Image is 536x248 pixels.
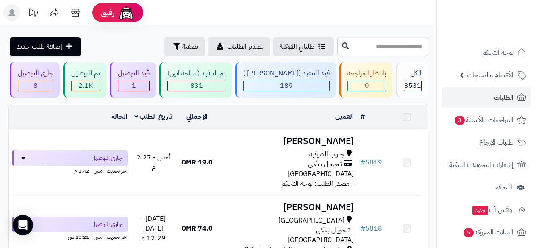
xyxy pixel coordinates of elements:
[442,155,531,175] a: إشعارات التحويلات البنكية
[108,62,158,98] a: قيد التوصيل 1
[361,223,382,234] a: #5818
[61,62,108,98] a: تم التوصيل 2.1K
[227,42,264,52] span: تصدير الطلبات
[442,132,531,153] a: طلبات الإرجاع
[361,157,382,167] a: #5819
[454,114,514,126] span: المراجعات والأسئلة
[365,81,369,91] span: 0
[8,62,61,98] a: جاري التوصيل 8
[10,37,81,56] a: إضافة طلب جديد
[168,81,225,91] div: 831
[118,69,150,78] div: قيد التوصيل
[186,111,208,122] a: الإجمالي
[78,81,93,91] span: 2.1K
[361,111,365,122] a: #
[338,62,394,98] a: بانتظار المراجعة 0
[18,69,53,78] div: جاري التوصيل
[22,4,44,23] a: تحديثات المنصة
[71,69,100,78] div: تم التوصيل
[221,137,354,146] h3: [PERSON_NAME]
[12,166,128,175] div: اخر تحديث: أمس - 3:42 م
[167,69,225,78] div: تم التنفيذ ( ساحة اتين)
[118,4,135,21] img: ai-face.png
[111,111,128,122] a: الحالة
[472,204,512,216] span: وآتس آب
[442,222,531,242] a: السلات المتروكة5
[221,203,354,212] h3: [PERSON_NAME]
[280,42,314,52] span: طلباتي المُوكلة
[134,111,173,122] a: تاريخ الطلب
[190,81,203,91] span: 831
[288,169,354,179] span: [GEOGRAPHIC_DATA]
[454,115,465,125] span: 3
[347,69,386,78] div: بانتظار المراجعة
[404,69,422,78] div: الكل
[218,130,357,195] td: - مصدر الطلب: لوحة التحكم
[244,81,329,91] div: 189
[449,159,514,171] span: إشعارات التحويلات البنكية
[280,81,293,91] span: 189
[316,226,350,235] span: تـحـويـل بـنـكـي
[288,235,354,245] span: [GEOGRAPHIC_DATA]
[273,37,334,56] a: طلباتي المُوكلة
[463,226,514,238] span: السلات المتروكة
[182,42,198,52] span: تصفية
[181,223,213,234] span: 74.0 OMR
[479,137,514,148] span: طلبات الإرجاع
[243,69,330,78] div: قيد التنفيذ ([PERSON_NAME] )
[496,181,512,193] span: العملاء
[101,8,114,18] span: رفيق
[12,232,128,241] div: اخر تحديث: أمس - 10:21 ص
[335,111,354,122] a: العميل
[136,152,170,172] span: أمس - 2:27 م
[92,220,122,228] span: جاري التوصيل
[467,69,514,81] span: الأقسام والمنتجات
[17,42,62,52] span: إضافة طلب جديد
[233,62,338,98] a: قيد التنفيذ ([PERSON_NAME] ) 189
[158,62,233,98] a: تم التنفيذ ( ساحة اتين) 831
[141,214,166,243] span: [DATE] - [DATE] 12:29 م
[72,81,100,91] div: 2053
[308,159,342,169] span: تـحـويـل بـنـكـي
[208,37,270,56] a: تصدير الطلبات
[442,87,531,108] a: الطلبات
[463,228,474,238] span: 5
[278,216,344,226] span: [GEOGRAPHIC_DATA]
[442,110,531,130] a: المراجعات والأسئلة3
[394,62,430,98] a: الكل3531
[472,206,488,215] span: جديد
[164,37,205,56] button: تصفية
[404,81,421,91] span: 3531
[361,223,365,234] span: #
[132,81,136,91] span: 1
[92,154,122,162] span: جاري التوصيل
[181,157,213,167] span: 19.0 OMR
[18,81,53,91] div: 8
[118,81,149,91] div: 1
[33,81,38,91] span: 8
[442,200,531,220] a: وآتس آبجديد
[442,42,531,63] a: لوحة التحكم
[309,150,344,159] span: جنوب الشرقية
[482,47,514,59] span: لوحة التحكم
[478,11,528,28] img: logo-2.png
[13,215,33,235] div: Open Intercom Messenger
[348,81,386,91] div: 0
[361,157,365,167] span: #
[494,92,514,103] span: الطلبات
[442,177,531,198] a: العملاء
